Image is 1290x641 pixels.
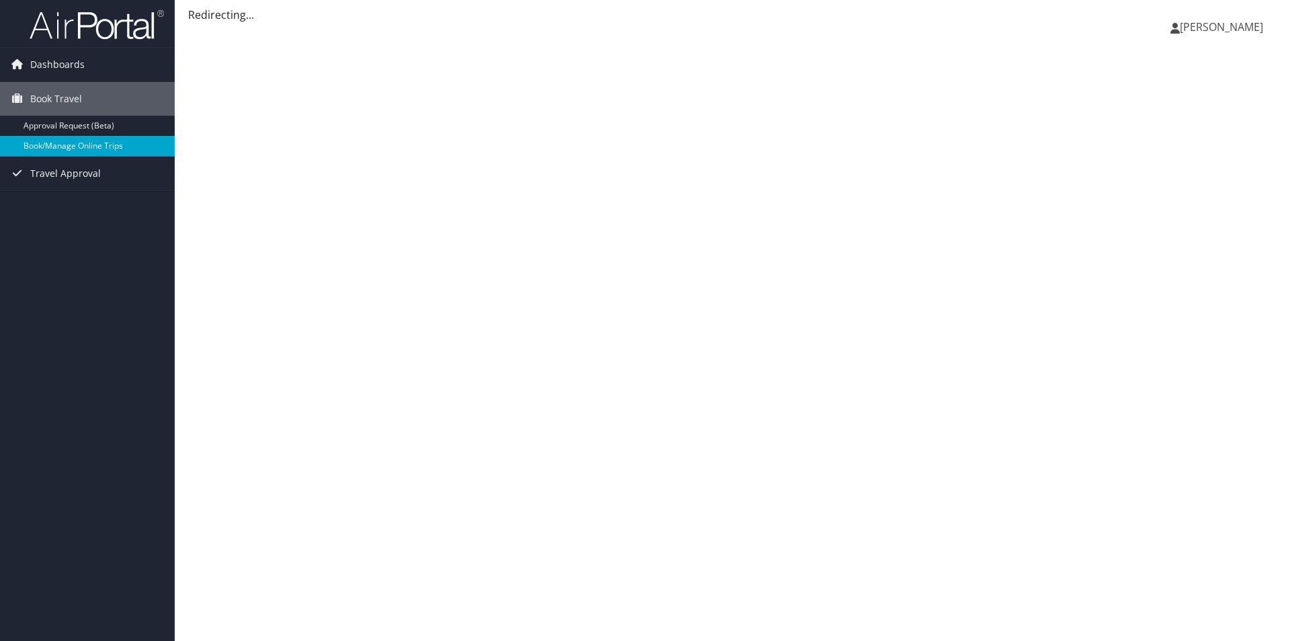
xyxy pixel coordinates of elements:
[1180,20,1263,34] span: [PERSON_NAME]
[30,157,101,190] span: Travel Approval
[30,82,82,116] span: Book Travel
[30,48,85,81] span: Dashboards
[188,7,1277,23] div: Redirecting...
[1170,7,1277,47] a: [PERSON_NAME]
[30,9,164,40] img: airportal-logo.png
